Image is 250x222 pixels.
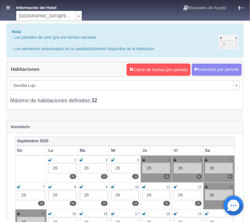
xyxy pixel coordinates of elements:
[111,190,139,200] div: 26
[197,174,202,179] label: 9
[10,80,240,90] a: Sencilla Lujo
[174,190,201,200] div: 26
[192,64,242,76] button: Inventario por periodo
[229,185,233,189] small: 13
[205,190,233,200] div: 26
[47,146,78,155] th: Lu
[219,35,238,50] img: cutoff.png
[91,97,97,103] b: 32
[200,158,202,162] small: 5
[48,190,76,200] div: 26
[166,212,170,216] small: 18
[109,146,140,155] th: Mi
[141,146,172,155] th: Ju
[166,185,170,189] small: 11
[104,212,108,216] small: 16
[132,201,139,206] label: 19
[16,3,69,11] dt: Información del Hotel
[16,11,82,21] a: [GEOGRAPHIC_DATA][PERSON_NAME]
[106,158,108,162] small: 2
[205,163,233,173] div: 26
[74,158,76,162] small: 1
[106,185,108,189] small: 9
[135,212,139,216] small: 17
[48,163,76,173] div: 26
[163,174,170,179] label: 13
[111,163,139,173] div: 26
[80,163,108,173] div: 26
[72,212,76,216] small: 15
[203,146,235,155] th: Sa
[10,90,240,104] div: Máximo de habitaciones definidas:
[142,163,170,173] div: 26
[174,163,201,173] div: 26
[142,190,170,200] div: 26
[198,212,201,216] small: 19
[172,146,203,155] th: Vi
[7,24,243,57] div: - Las periodos de color gris son fechas cerradas. - Los elementos redondeados es la cantidad/allo...
[43,185,45,189] small: 7
[198,185,201,189] small: 12
[11,125,30,129] strong: Inventario
[13,81,231,91] span: Sencilla Lujo
[15,146,47,155] th: Do
[135,185,139,189] small: 10
[101,201,108,206] label: 19
[70,174,76,179] label: 18
[41,212,45,216] small: 14
[137,158,139,162] small: 3
[78,146,109,155] th: Ma
[15,136,235,146] th: Septiembre 2025
[74,185,76,189] small: 8
[101,174,108,179] label: 15
[231,158,233,162] small: 6
[132,174,139,179] label: 14
[11,67,39,72] h4: Habitaciones
[195,201,202,206] label: 20
[38,201,45,206] label: 15
[70,201,76,206] label: 16
[12,30,22,34] b: Nota:
[127,64,190,76] button: Cierre de fechas por periodo
[19,11,73,21] span: [GEOGRAPHIC_DATA][PERSON_NAME]
[168,158,170,162] small: 4
[17,190,45,200] div: 26
[228,174,233,179] label: 8
[80,190,108,200] div: 26
[163,201,170,206] label: 21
